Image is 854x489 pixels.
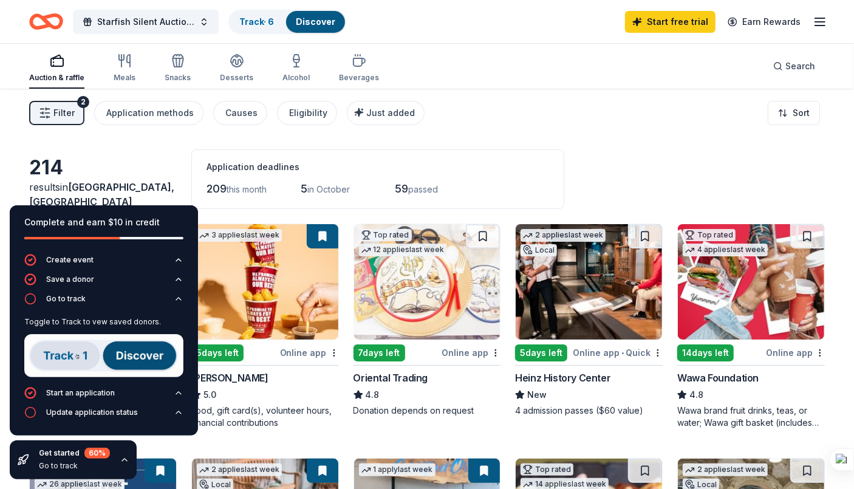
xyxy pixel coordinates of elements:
[53,106,75,120] span: Filter
[527,388,547,402] span: New
[228,10,346,34] button: Track· 6Discover
[191,344,244,361] div: 5 days left
[677,405,825,429] div: Wawa brand fruit drinks, teas, or water; Wawa gift basket (includes Wawa products and coupons)
[29,101,84,125] button: Filter2
[114,49,135,89] button: Meals
[359,229,412,241] div: Top rated
[515,224,663,417] a: Image for Heinz History Center2 applieslast weekLocal5days leftOnline app•QuickHeinz History Cent...
[239,16,274,27] a: Track· 6
[521,244,557,256] div: Local
[301,182,307,195] span: 5
[683,463,768,476] div: 2 applies last week
[768,101,820,125] button: Sort
[516,224,662,340] img: Image for Heinz History Center
[191,371,268,385] div: [PERSON_NAME]
[24,406,183,426] button: Update application status
[683,229,736,241] div: Top rated
[521,229,606,242] div: 2 applies last week
[77,96,89,108] div: 2
[515,371,610,385] div: Heinz History Center
[191,405,339,429] div: Food, gift card(s), volunteer hours, financial contributions
[683,244,768,256] div: 4 applies last week
[785,59,815,74] span: Search
[395,182,408,195] span: 59
[339,73,379,83] div: Beverages
[24,387,183,406] button: Start an application
[29,181,174,208] span: in
[282,49,310,89] button: Alcohol
[220,49,253,89] button: Desserts
[29,180,177,209] div: results
[24,273,183,293] button: Save a donor
[84,448,110,459] div: 60 %
[165,49,191,89] button: Snacks
[29,181,174,208] span: [GEOGRAPHIC_DATA], [GEOGRAPHIC_DATA]
[354,224,500,340] img: Image for Oriental Trading
[73,10,219,34] button: Starfish Silent Auction 2025
[197,229,282,242] div: 3 applies last week
[354,405,501,417] div: Donation depends on request
[359,463,436,476] div: 1 apply last week
[296,16,335,27] a: Discover
[277,101,337,125] button: Eligibility
[97,15,194,29] span: Starfish Silent Auction 2025
[280,345,339,360] div: Online app
[46,294,86,304] div: Go to track
[46,255,94,265] div: Create event
[203,388,216,402] span: 5.0
[354,224,501,417] a: Image for Oriental TradingTop rated12 applieslast week7days leftOnline appOriental Trading4.8Dona...
[354,344,405,361] div: 7 days left
[114,73,135,83] div: Meals
[29,156,177,180] div: 214
[29,7,63,36] a: Home
[339,49,379,89] button: Beverages
[165,73,191,83] div: Snacks
[347,101,425,125] button: Just added
[678,224,824,340] img: Image for Wawa Foundation
[573,345,663,360] div: Online app Quick
[46,388,115,398] div: Start an application
[766,345,825,360] div: Online app
[207,182,227,195] span: 209
[207,160,549,174] div: Application deadlines
[191,224,339,429] a: Image for Sheetz3 applieslast week5days leftOnline app[PERSON_NAME]5.0Food, gift card(s), volunte...
[763,54,825,78] button: Search
[225,106,258,120] div: Causes
[46,408,138,417] div: Update application status
[94,101,203,125] button: Application methods
[24,215,183,230] div: Complete and earn $10 in credit
[677,344,734,361] div: 14 days left
[677,224,825,429] a: Image for Wawa FoundationTop rated4 applieslast week14days leftOnline appWawa Foundation4.8Wawa b...
[106,106,194,120] div: Application methods
[282,73,310,83] div: Alcohol
[39,448,110,459] div: Get started
[46,275,94,284] div: Save a donor
[197,463,282,476] div: 2 applies last week
[621,348,624,358] span: •
[677,371,759,385] div: Wawa Foundation
[24,312,183,387] div: Go to track
[39,461,110,471] div: Go to track
[220,73,253,83] div: Desserts
[24,317,183,327] div: Toggle to Track to vew saved donors.
[289,106,327,120] div: Eligibility
[521,463,573,476] div: Top rated
[689,388,703,402] span: 4.8
[359,244,447,256] div: 12 applies last week
[227,184,267,194] span: this month
[192,224,338,340] img: Image for Sheetz
[515,405,663,417] div: 4 admission passes ($60 value)
[307,184,350,194] span: in October
[793,106,810,120] span: Sort
[515,344,567,361] div: 5 days left
[366,388,380,402] span: 4.8
[24,293,183,312] button: Go to track
[354,371,428,385] div: Oriental Trading
[408,184,438,194] span: passed
[29,49,84,89] button: Auction & raffle
[720,11,808,33] a: Earn Rewards
[213,101,267,125] button: Causes
[366,108,415,118] span: Just added
[24,254,183,273] button: Create event
[625,11,716,33] a: Start free trial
